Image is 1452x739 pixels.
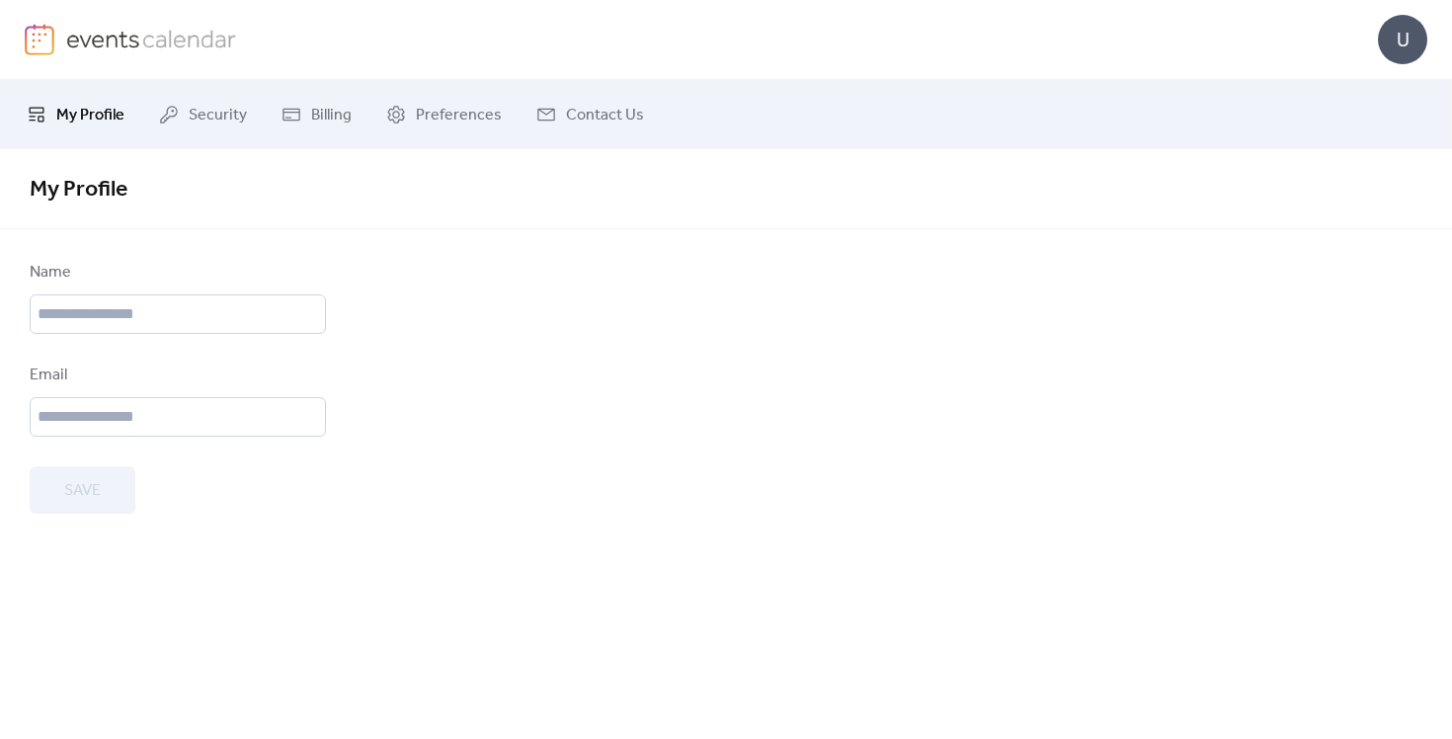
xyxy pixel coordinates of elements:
div: Name [30,261,322,285]
div: Email [30,364,322,387]
a: Preferences [371,88,517,141]
span: My Profile [30,168,127,211]
span: Security [189,104,247,127]
a: Billing [267,88,366,141]
a: Contact Us [522,88,659,141]
span: My Profile [56,104,124,127]
a: Security [144,88,262,141]
img: logo [25,24,54,55]
div: U [1378,15,1427,64]
img: logo-type [66,24,237,53]
a: My Profile [12,88,139,141]
span: Contact Us [566,104,644,127]
span: Preferences [416,104,502,127]
span: Billing [311,104,352,127]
